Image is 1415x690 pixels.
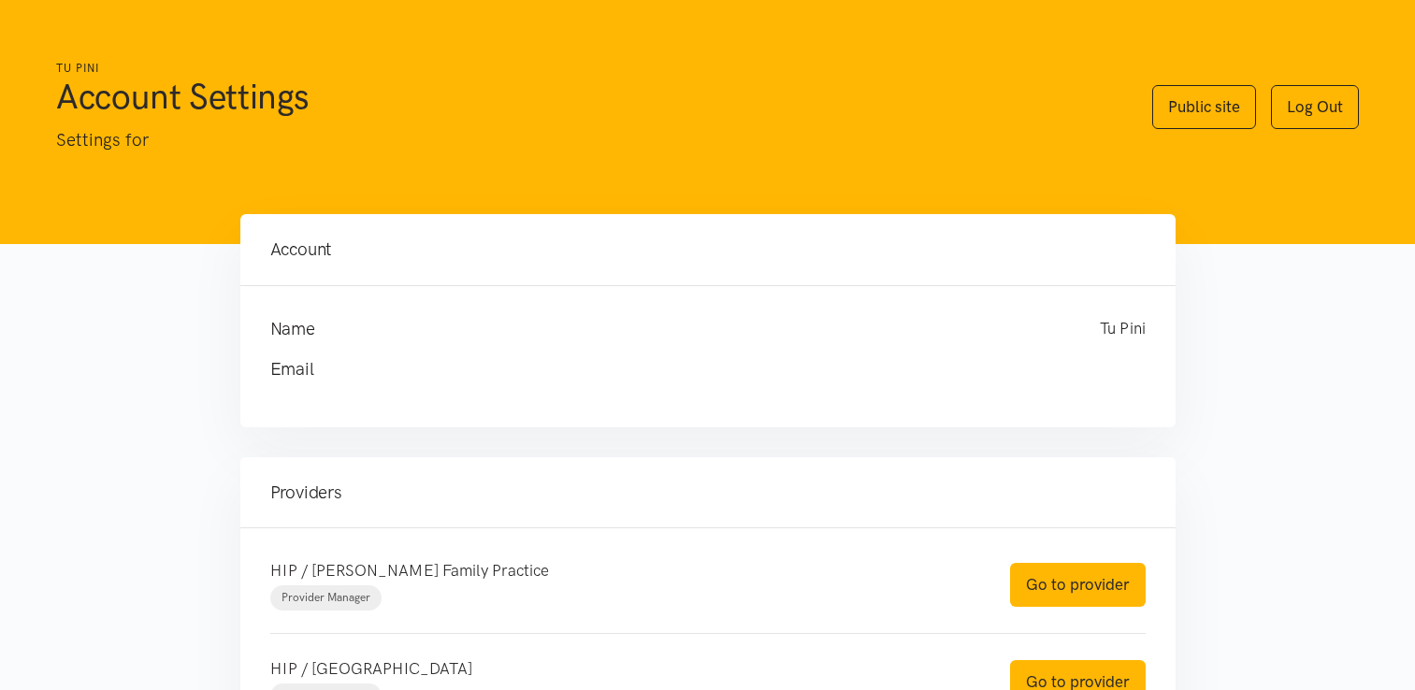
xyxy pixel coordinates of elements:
a: Go to provider [1010,563,1146,607]
h4: Account [270,237,1146,263]
h6: Tu Pini [56,60,1115,78]
p: Settings for [56,126,1115,154]
p: HIP / [PERSON_NAME] Family Practice [270,558,973,583]
a: Log Out [1271,85,1359,129]
p: HIP / [GEOGRAPHIC_DATA] [270,656,973,682]
div: Tu Pini [1081,316,1164,342]
h1: Account Settings [56,74,1115,119]
h4: Providers [270,480,1146,506]
h4: Email [270,356,1108,382]
h4: Name [270,316,1062,342]
span: Provider Manager [282,591,370,604]
a: Public site [1152,85,1256,129]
